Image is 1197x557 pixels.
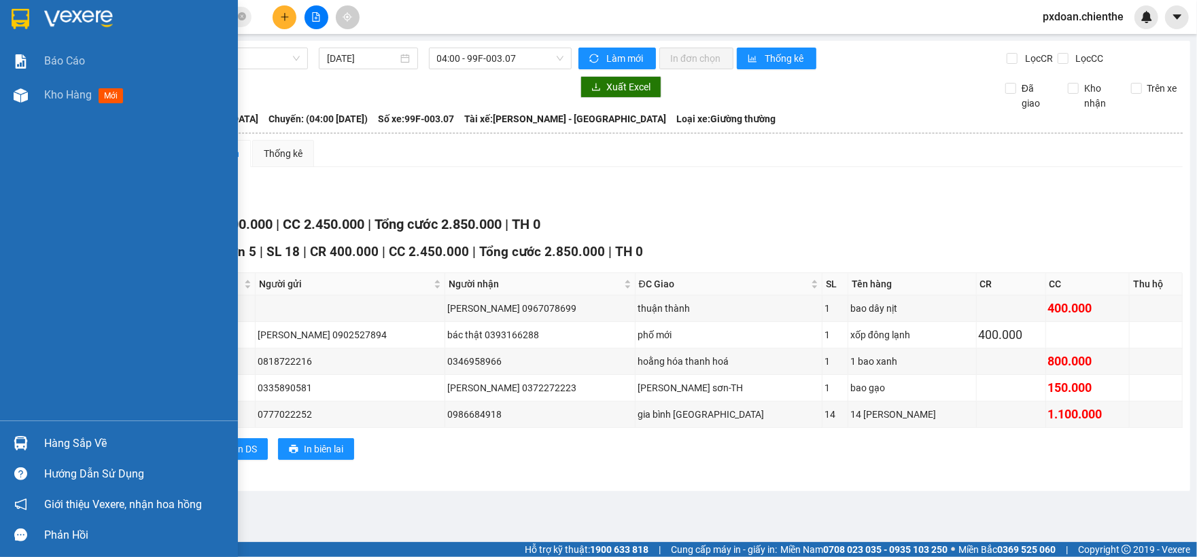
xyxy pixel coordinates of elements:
[310,244,379,259] span: CR 400.000
[958,542,1056,557] span: Miền Bắc
[378,111,454,126] span: Số xe: 99F-003.07
[825,407,846,422] div: 14
[659,542,661,557] span: |
[1048,299,1127,318] div: 400.000
[1071,51,1106,66] span: Lọc CC
[850,354,974,369] div: 1 bao xanh
[638,301,820,316] div: thuận thành
[825,301,846,316] div: 1
[14,54,28,69] img: solution-icon
[591,82,601,93] span: download
[238,12,246,20] span: close-circle
[276,216,279,232] span: |
[638,380,820,395] div: [PERSON_NAME] sơn-TH
[512,216,540,232] span: TH 0
[951,547,955,552] span: ⚪️
[825,327,846,342] div: 1
[447,301,632,316] div: [PERSON_NAME] 0967078699
[825,354,846,369] div: 1
[44,464,228,484] div: Hướng dẫn sử dụng
[259,276,431,291] span: Người gửi
[1130,273,1183,295] th: Thu hộ
[615,244,643,259] span: TH 0
[589,54,601,65] span: sync
[327,51,398,66] input: 13/10/2025
[14,88,28,103] img: warehouse-icon
[220,244,256,259] span: Đơn 5
[1032,8,1134,25] span: pxdoan.chienthe
[1165,5,1189,29] button: caret-down
[44,88,92,101] span: Kho hàng
[825,380,846,395] div: 1
[676,111,776,126] span: Loại xe: Giường thường
[977,273,1046,295] th: CR
[389,244,469,259] span: CC 2.450.000
[505,216,508,232] span: |
[464,111,666,126] span: Tài xế: [PERSON_NAME] - [GEOGRAPHIC_DATA]
[14,528,27,541] span: message
[260,244,263,259] span: |
[1122,545,1131,554] span: copyright
[1171,11,1183,23] span: caret-down
[44,496,202,513] span: Giới thiệu Vexere, nhận hoa hồng
[449,276,621,291] span: Người nhận
[305,5,328,29] button: file-add
[375,216,502,232] span: Tổng cước 2.850.000
[258,407,443,422] div: 0777022252
[671,542,777,557] span: Cung cấp máy in - giấy in:
[304,442,343,456] span: In biên lai
[343,12,352,22] span: aim
[14,467,27,480] span: question-circle
[1016,81,1058,111] span: Đã giao
[659,48,733,69] button: In đơn chọn
[264,146,302,161] div: Thống kê
[608,244,612,259] span: |
[638,354,820,369] div: hoằng hóa thanh hoá
[99,88,123,103] span: mới
[209,438,268,460] button: printerIn DS
[748,54,759,65] span: bar-chart
[1066,542,1068,557] span: |
[472,244,476,259] span: |
[1079,81,1120,111] span: Kho nhận
[447,327,632,342] div: bác thật 0393166288
[278,438,354,460] button: printerIn biên lai
[258,380,443,395] div: 0335890581
[850,407,974,422] div: 14 [PERSON_NAME]
[638,407,820,422] div: gia bình [GEOGRAPHIC_DATA]
[1142,81,1183,96] span: Trên xe
[258,354,443,369] div: 0818722216
[368,216,371,232] span: |
[578,48,656,69] button: syncLàm mới
[823,544,948,555] strong: 0708 023 035 - 0935 103 250
[737,48,816,69] button: bar-chartThống kê
[479,244,605,259] span: Tổng cước 2.850.000
[447,380,632,395] div: [PERSON_NAME] 0372272223
[273,5,296,29] button: plus
[525,542,648,557] span: Hỗ trợ kỹ thuật:
[289,444,298,455] span: printer
[268,111,368,126] span: Chuyến: (04:00 [DATE])
[44,433,228,454] div: Hàng sắp về
[765,51,805,66] span: Thống kê
[382,244,385,259] span: |
[639,276,808,291] span: ĐC Giao
[336,5,360,29] button: aim
[1048,352,1127,371] div: 800.000
[14,498,27,511] span: notification
[1048,405,1127,424] div: 1.100.000
[850,301,974,316] div: bao dây nịt
[997,544,1056,555] strong: 0369 525 060
[311,12,321,22] span: file-add
[235,442,257,456] span: In DS
[606,51,645,66] span: Làm mới
[1141,11,1153,23] img: icon-new-feature
[1046,273,1130,295] th: CC
[590,544,648,555] strong: 1900 633 818
[850,327,974,342] div: xốp đông lạnh
[580,76,661,98] button: downloadXuất Excel
[258,327,443,342] div: [PERSON_NAME] 0902527894
[850,380,974,395] div: bao gạo
[44,52,85,69] span: Báo cáo
[606,79,650,94] span: Xuất Excel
